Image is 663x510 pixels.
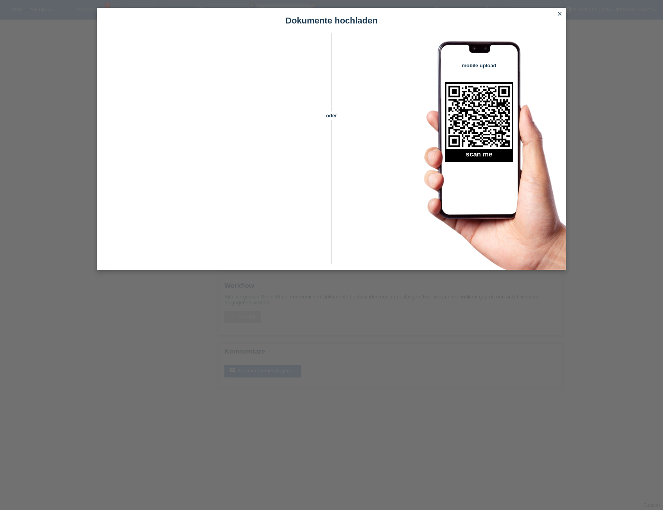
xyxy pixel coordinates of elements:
[109,53,318,248] iframe: Upload
[445,63,513,68] h4: mobile upload
[445,151,513,162] h2: scan me
[557,11,563,17] i: close
[97,16,566,25] h1: Dokumente hochladen
[318,111,345,120] span: oder
[555,10,565,19] a: close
